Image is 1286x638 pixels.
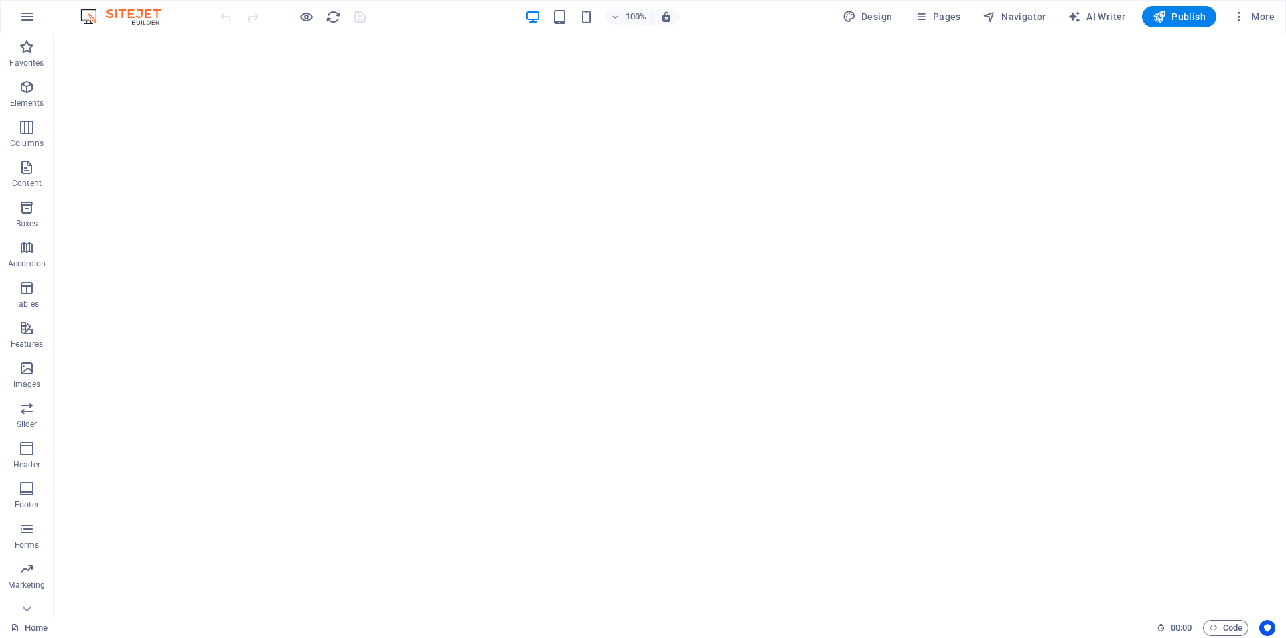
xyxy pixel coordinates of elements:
img: Editor Logo [77,9,177,25]
span: Pages [914,10,960,23]
button: Design [837,6,898,27]
button: Pages [908,6,966,27]
p: Marketing [8,580,45,590]
span: More [1232,10,1275,23]
button: Click here to leave preview mode and continue editing [298,9,314,25]
span: 00 00 [1171,620,1192,636]
p: Accordion [8,258,46,269]
span: Publish [1153,10,1206,23]
p: Features [11,339,43,349]
p: Content [12,178,42,189]
i: Reload page [326,9,341,25]
button: reload [325,9,341,25]
button: Code [1203,620,1248,636]
button: Navigator [977,6,1052,27]
span: : [1180,623,1182,633]
div: Design (Ctrl+Alt+Y) [837,6,898,27]
p: Images [13,379,41,390]
i: On resize automatically adjust zoom level to fit chosen device. [660,11,672,23]
p: Boxes [16,218,38,229]
p: Columns [10,138,44,149]
span: Design [843,10,893,23]
h6: 100% [626,9,647,25]
span: Navigator [983,10,1046,23]
p: Tables [15,299,39,309]
button: AI Writer [1062,6,1131,27]
h6: Session time [1157,620,1192,636]
p: Elements [10,98,44,108]
span: AI Writer [1068,10,1126,23]
button: Publish [1142,6,1216,27]
span: Code [1209,620,1242,636]
p: Header [13,459,40,470]
button: 100% [605,9,653,25]
button: Usercentrics [1259,620,1275,636]
p: Slider [17,419,38,430]
a: Click to cancel selection. Double-click to open Pages [11,620,48,636]
button: More [1227,6,1280,27]
p: Favorites [9,58,44,68]
p: Forms [15,540,39,550]
p: Footer [15,499,39,510]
